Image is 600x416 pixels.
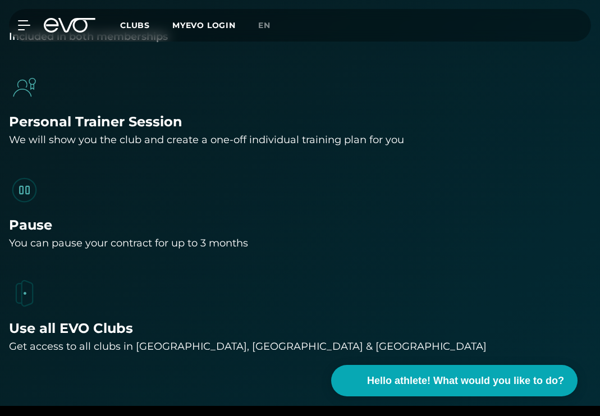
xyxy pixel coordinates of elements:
[120,20,150,30] font: Clubs
[9,340,487,353] font: Get access to all clubs in [GEOGRAPHIC_DATA], [GEOGRAPHIC_DATA] & [GEOGRAPHIC_DATA]
[172,20,236,30] a: MYEVO LOGIN
[9,217,52,233] font: Pause
[9,278,40,309] img: evofitness
[9,320,133,336] font: Use all EVO Clubs
[331,365,578,396] button: Hello athlete! What would you like to do?
[9,113,182,130] font: Personal Trainer Session
[367,375,564,386] font: Hello athlete! What would you like to do?
[9,175,40,206] img: evofitness
[9,134,404,146] font: We will show you the club and create a one-off individual training plan for you
[258,19,284,32] a: en
[120,20,172,30] a: Clubs
[9,237,248,249] font: You can pause your contract for up to 3 months
[9,71,40,103] img: evofitness
[258,20,271,30] font: en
